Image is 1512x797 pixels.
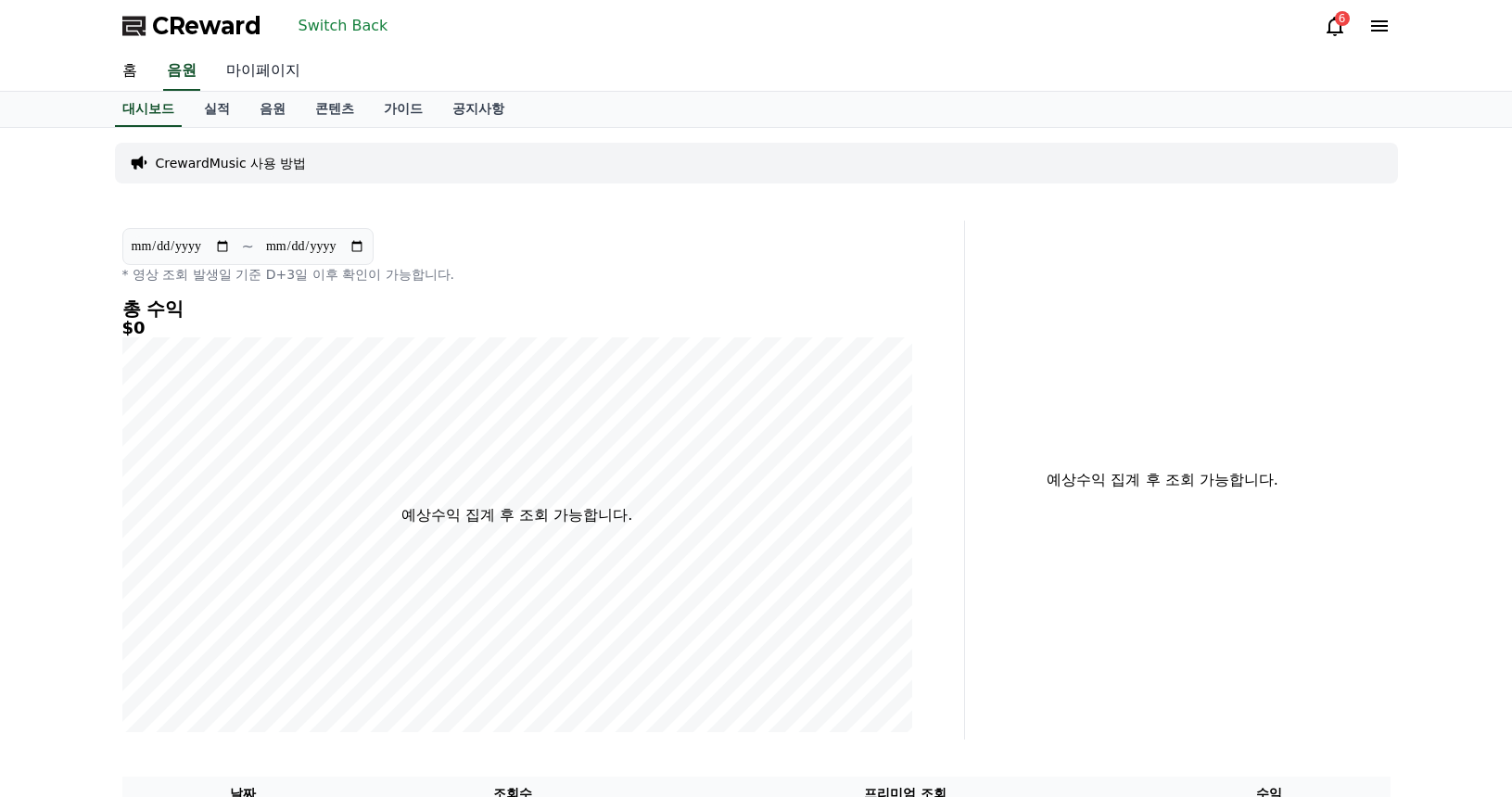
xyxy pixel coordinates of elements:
[369,92,438,127] a: 가이드
[115,92,182,127] a: 대시보드
[122,265,912,284] p: * 영상 조회 발생일 기준 D+3일 이후 확인이 가능합니다.
[163,52,200,91] a: 음원
[122,298,912,319] h4: 총 수익
[1324,15,1346,37] a: 6
[401,504,632,526] p: 예상수익 집계 후 조회 가능합니다.
[122,11,261,41] a: CReward
[242,235,254,258] p: ~
[189,92,245,127] a: 실적
[300,92,369,127] a: 콘텐츠
[108,52,152,91] a: 홈
[152,11,261,41] span: CReward
[1335,11,1350,26] div: 6
[980,469,1346,491] p: 예상수익 집계 후 조회 가능합니다.
[211,52,315,91] a: 마이페이지
[245,92,300,127] a: 음원
[122,319,912,337] h5: $0
[438,92,519,127] a: 공지사항
[156,154,307,172] a: CrewardMusic 사용 방법
[291,11,396,41] button: Switch Back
